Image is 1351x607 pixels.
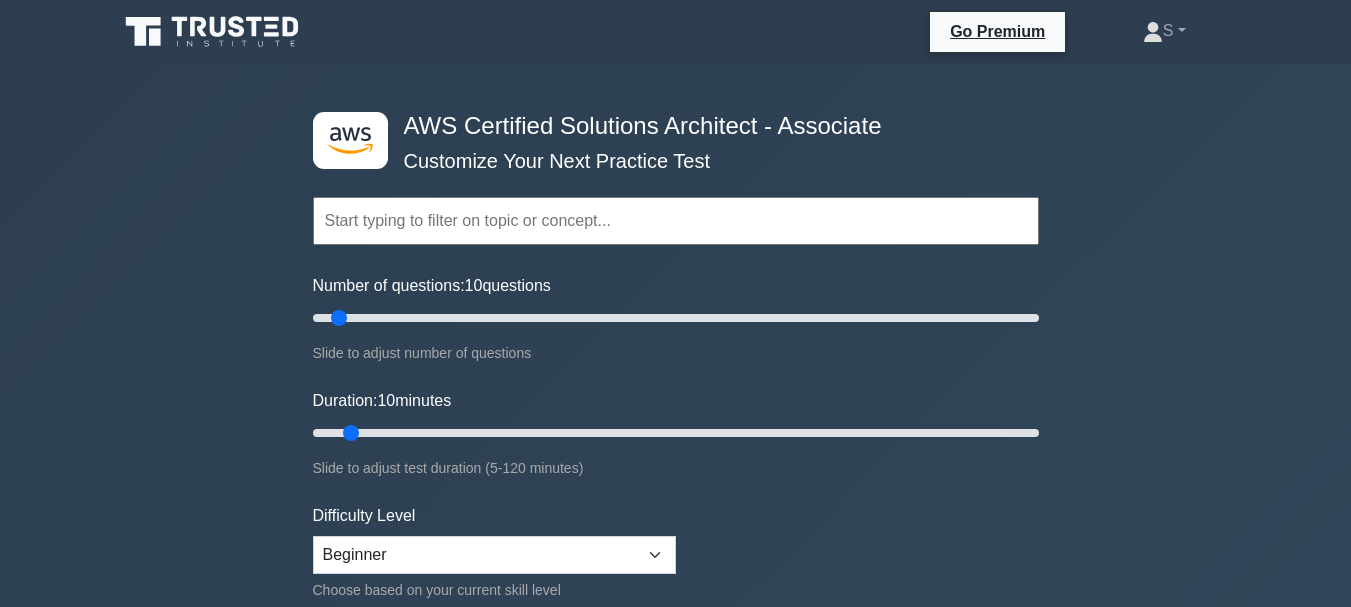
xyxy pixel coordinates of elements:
div: Slide to adjust number of questions [313,341,1039,365]
label: Difficulty Level [313,504,416,528]
input: Start typing to filter on topic or concept... [313,197,1039,245]
div: Choose based on your current skill level [313,578,676,602]
a: Go Premium [938,19,1057,44]
span: 10 [465,277,483,294]
label: Number of questions: questions [313,274,551,298]
label: Duration: minutes [313,389,452,413]
h4: AWS Certified Solutions Architect - Associate [396,112,941,141]
span: 10 [377,392,395,409]
div: Slide to adjust test duration (5-120 minutes) [313,456,1039,480]
a: S [1095,11,1234,51]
